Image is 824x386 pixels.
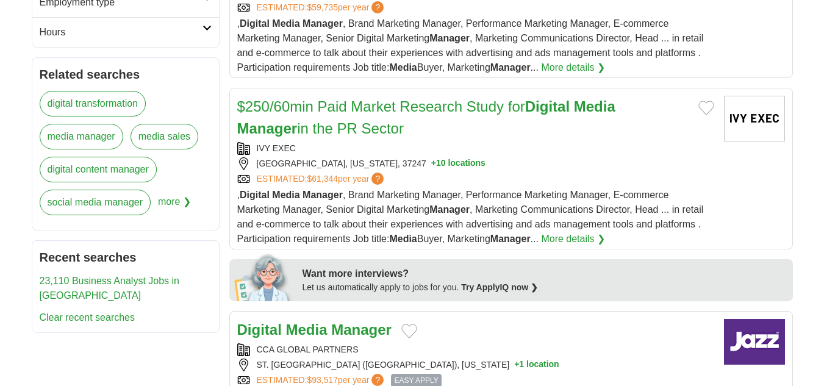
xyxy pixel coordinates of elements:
strong: Digital [240,190,270,200]
a: 23,110 Business Analyst Jobs in [GEOGRAPHIC_DATA] [40,276,179,301]
button: Add to favorite jobs [698,101,714,115]
img: Company logo [724,319,785,365]
a: media manager [40,124,123,149]
a: ESTIMATED:$59,735per year? [257,1,387,14]
h2: Related searches [40,65,212,84]
button: Add to favorite jobs [401,324,417,338]
div: Want more interviews? [303,266,786,281]
strong: Media [389,234,417,244]
img: apply-iq-scientist.png [234,252,293,301]
span: $93,517 [307,375,338,385]
strong: Manager [237,120,298,137]
a: Try ApplyIQ now ❯ [461,282,538,292]
a: IVY EXEC [257,143,296,153]
span: ? [371,1,384,13]
strong: Digital [525,98,570,115]
strong: Media [574,98,615,115]
span: $59,735 [307,2,338,12]
div: Let us automatically apply to jobs for you. [303,281,786,294]
strong: Media [272,190,299,200]
span: + [514,359,519,371]
strong: Media [286,321,328,338]
a: ESTIMATED:$61,344per year? [257,173,387,185]
button: +10 locations [431,157,485,170]
strong: Manager [331,321,392,338]
a: social media manager [40,190,151,215]
span: , , Brand Marketing Manager, Performance Marketing Manager, E-commerce Marketing Manager, Senior ... [237,18,704,73]
a: media sales [131,124,198,149]
a: digital content manager [40,157,157,182]
strong: Media [272,18,299,29]
span: ? [371,374,384,386]
span: , , Brand Marketing Manager, Performance Marketing Manager, E-commerce Marketing Manager, Senior ... [237,190,704,244]
div: [GEOGRAPHIC_DATA], [US_STATE], 37247 [237,157,714,170]
strong: Manager [490,62,531,73]
img: Ivy Exec logo [724,96,785,141]
div: ST. [GEOGRAPHIC_DATA] ([GEOGRAPHIC_DATA]), [US_STATE] [237,359,714,371]
strong: Digital [237,321,282,338]
span: + [431,157,436,170]
a: Hours [32,17,219,47]
span: more ❯ [158,190,191,223]
strong: Media [389,62,417,73]
span: ? [371,173,384,185]
a: More details ❯ [541,232,605,246]
a: More details ❯ [541,60,605,75]
a: $250/60min Paid Market Research Study forDigital Media Managerin the PR Sector [237,98,615,137]
strong: Manager [303,190,343,200]
strong: Manager [429,33,470,43]
h2: Recent searches [40,248,212,266]
a: Clear recent searches [40,312,135,323]
a: digital transformation [40,91,146,116]
strong: Manager [429,204,470,215]
h2: Hours [40,25,202,40]
strong: Manager [490,234,531,244]
span: $61,344 [307,174,338,184]
div: CCA GLOBAL PARTNERS [237,343,714,356]
strong: Digital [240,18,270,29]
a: Digital Media Manager [237,321,392,338]
button: +1 location [514,359,559,371]
strong: Manager [303,18,343,29]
